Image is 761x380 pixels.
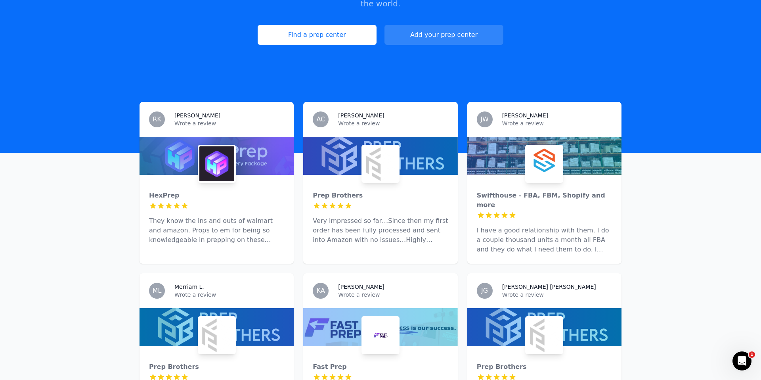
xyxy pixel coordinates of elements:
span: JW [480,116,489,123]
h3: Merriam L. [174,283,204,291]
div: Swifthouse - FBA, FBM, Shopify and more [477,191,612,210]
p: I have a good relationship with them. I do a couple thousand units a month all FBA and they do wh... [477,226,612,254]
p: Wrote a review [502,291,612,299]
div: Prep Brothers [477,362,612,372]
p: Wrote a review [174,119,284,127]
p: Wrote a review [338,119,448,127]
p: Very impressed so far…Since then my first order has been fully processed and sent into Amazon wit... [313,216,448,245]
img: Prep Brothers [527,318,562,353]
h3: [PERSON_NAME] [174,111,220,119]
h3: [PERSON_NAME] [338,283,384,291]
p: Wrote a review [338,291,448,299]
span: AC [316,116,325,123]
img: Prep Brothers [363,146,398,181]
a: RK[PERSON_NAME]Wrote a reviewHexPrepHexPrepThey know the ins and outs of walmart and amazon. Prop... [140,102,294,264]
div: Prep Brothers [149,362,284,372]
img: Fast Prep [363,318,398,353]
span: ML [153,288,162,294]
p: They know the ins and outs of walmart and amazon. Props to em for being so knowledgeable in prepp... [149,216,284,245]
span: KA [317,288,325,294]
span: JG [481,288,488,294]
div: HexPrep [149,191,284,200]
h3: [PERSON_NAME] [338,111,384,119]
a: JW[PERSON_NAME]Wrote a reviewSwifthouse - FBA, FBM, Shopify and moreSwifthouse - FBA, FBM, Shopif... [467,102,621,264]
a: Find a prep center [258,25,377,45]
span: RK [153,116,161,123]
div: Prep Brothers [313,191,448,200]
img: Swifthouse - FBA, FBM, Shopify and more [527,146,562,181]
h3: [PERSON_NAME] [PERSON_NAME] [502,283,596,291]
p: Wrote a review [174,291,284,299]
img: Prep Brothers [199,318,234,353]
img: HexPrep [199,146,234,181]
a: AC[PERSON_NAME]Wrote a reviewPrep BrothersPrep BrothersVery impressed so far…Since then my first ... [303,102,457,264]
div: Fast Prep [313,362,448,372]
p: Wrote a review [502,119,612,127]
span: 1 [749,351,755,358]
iframe: Intercom live chat [732,351,751,370]
a: Add your prep center [384,25,503,45]
h3: [PERSON_NAME] [502,111,548,119]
